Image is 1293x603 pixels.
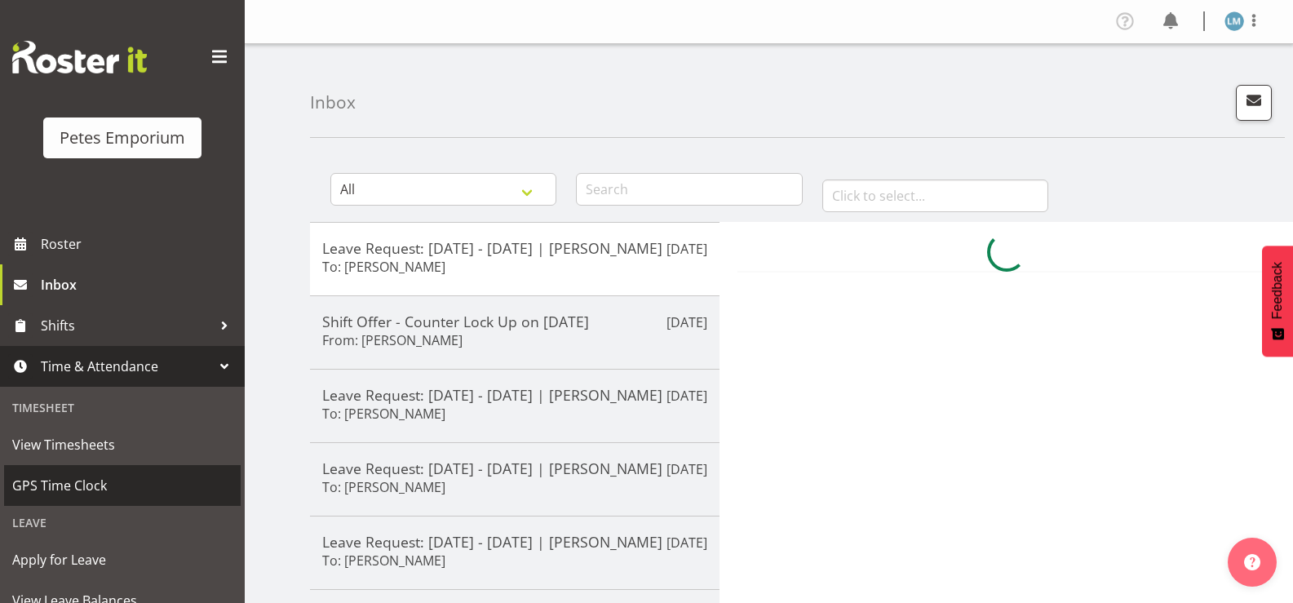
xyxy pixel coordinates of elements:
[4,391,241,424] div: Timesheet
[322,459,707,477] h5: Leave Request: [DATE] - [DATE] | [PERSON_NAME]
[4,465,241,506] a: GPS Time Clock
[322,479,445,495] h6: To: [PERSON_NAME]
[4,539,241,580] a: Apply for Leave
[1244,554,1260,570] img: help-xxl-2.png
[41,313,212,338] span: Shifts
[12,473,232,498] span: GPS Time Clock
[41,273,237,297] span: Inbox
[41,232,237,256] span: Roster
[12,41,147,73] img: Rosterit website logo
[666,239,707,259] p: [DATE]
[322,313,707,330] h5: Shift Offer - Counter Lock Up on [DATE]
[1270,262,1285,319] span: Feedback
[322,386,707,404] h5: Leave Request: [DATE] - [DATE] | [PERSON_NAME]
[12,548,232,572] span: Apply for Leave
[12,432,232,457] span: View Timesheets
[322,552,445,569] h6: To: [PERSON_NAME]
[666,459,707,479] p: [DATE]
[41,354,212,379] span: Time & Attendance
[322,406,445,422] h6: To: [PERSON_NAME]
[4,424,241,465] a: View Timesheets
[322,239,707,257] h5: Leave Request: [DATE] - [DATE] | [PERSON_NAME]
[1262,246,1293,357] button: Feedback - Show survey
[1224,11,1244,31] img: lianne-morete5410.jpg
[60,126,185,150] div: Petes Emporium
[666,533,707,552] p: [DATE]
[666,386,707,406] p: [DATE]
[822,180,1048,212] input: Click to select...
[322,332,463,348] h6: From: [PERSON_NAME]
[322,259,445,275] h6: To: [PERSON_NAME]
[310,93,356,112] h4: Inbox
[576,173,802,206] input: Search
[4,506,241,539] div: Leave
[322,533,707,551] h5: Leave Request: [DATE] - [DATE] | [PERSON_NAME]
[666,313,707,332] p: [DATE]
